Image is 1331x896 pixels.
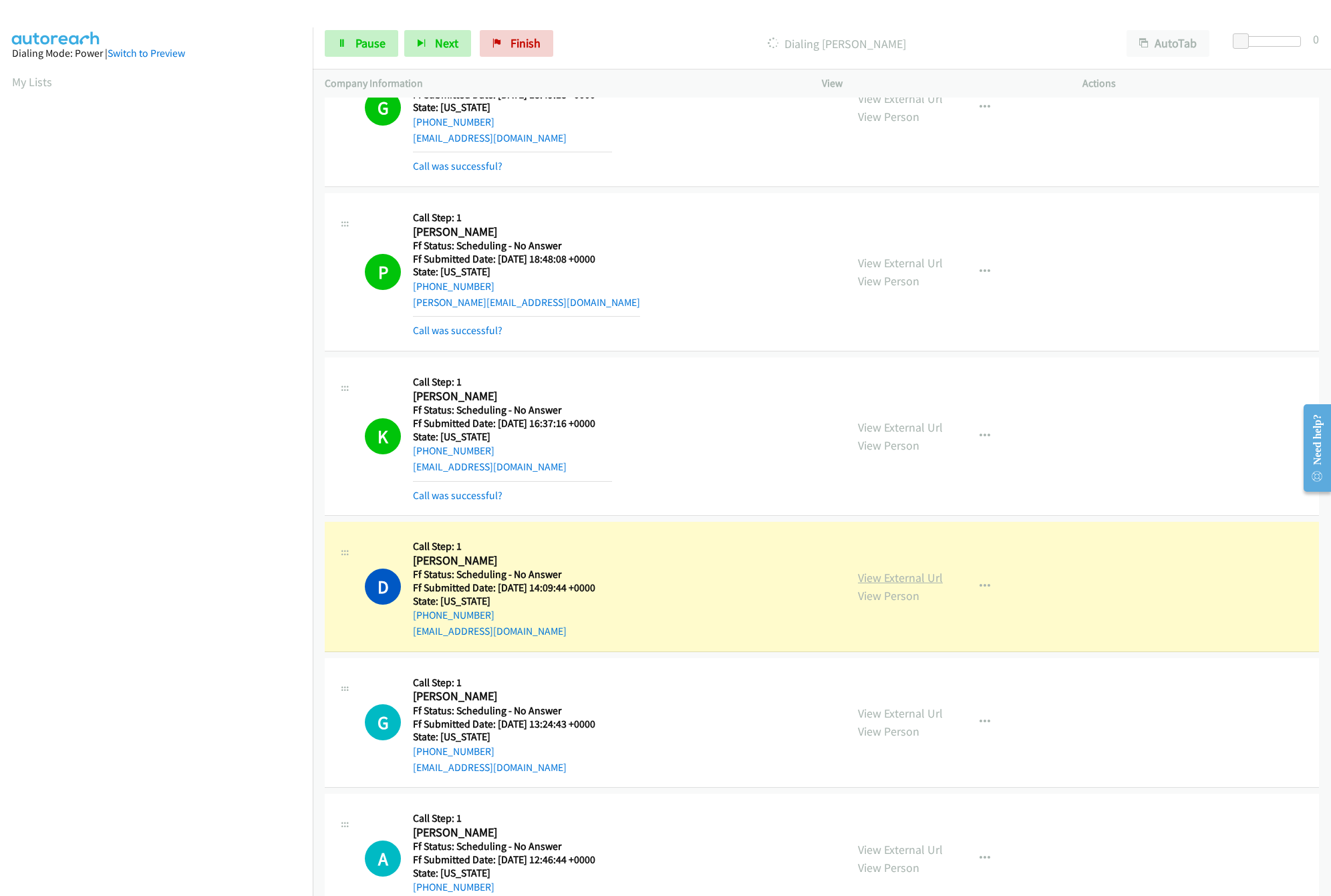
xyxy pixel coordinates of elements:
a: My Lists [12,74,52,90]
button: AutoTab [1127,30,1209,57]
h2: [PERSON_NAME] [413,225,612,240]
h5: State: [US_STATE] [413,101,612,114]
iframe: Resource Center [1293,395,1331,501]
h5: Ff Status: Scheduling - No Answer [413,404,612,417]
h5: Ff Status: Scheduling - No Answer [413,840,595,853]
a: [PERSON_NAME][EMAIL_ADDRESS][DOMAIN_NAME] [413,296,640,309]
h1: K [365,418,401,454]
h2: [PERSON_NAME] [413,553,612,569]
a: [PHONE_NUMBER] [413,280,494,293]
h5: Call Step: 1 [413,540,612,553]
h1: P [365,254,401,290]
h1: G [365,704,401,740]
a: Call was successful? [413,160,502,172]
h5: State: [US_STATE] [413,430,612,444]
h5: Call Step: 1 [413,211,640,225]
p: Actions [1082,76,1319,92]
h5: Call Step: 1 [413,812,595,825]
h2: [PERSON_NAME] [413,825,595,841]
div: The call is yet to be attempted [365,704,401,740]
h5: State: [US_STATE] [413,595,612,608]
p: Company Information [325,76,798,92]
a: Switch to Preview [108,47,185,59]
p: View [822,76,1058,92]
a: [PHONE_NUMBER] [413,745,494,758]
a: [EMAIL_ADDRESS][DOMAIN_NAME] [413,132,567,144]
h5: Ff Status: Scheduling - No Answer [413,704,595,718]
a: View Person [858,860,919,875]
h5: State: [US_STATE] [413,867,595,880]
h5: Ff Submitted Date: [DATE] 18:48:08 +0000 [413,253,640,266]
a: [PHONE_NUMBER] [413,116,494,128]
a: View External Url [858,706,943,721]
a: Pause [325,30,398,57]
a: View Person [858,438,919,453]
a: View Person [858,588,919,603]
div: 0 [1313,30,1319,48]
button: Next [404,30,471,57]
a: View Person [858,724,919,739]
a: View Person [858,109,919,124]
h5: Ff Status: Scheduling - No Answer [413,239,640,253]
div: Delay between calls (in seconds) [1239,36,1301,47]
a: [EMAIL_ADDRESS][DOMAIN_NAME] [413,761,567,774]
h5: Ff Status: Scheduling - No Answer [413,568,612,581]
h5: State: [US_STATE] [413,265,640,279]
a: Call was successful? [413,324,502,337]
h5: State: [US_STATE] [413,730,595,744]
iframe: Dialpad [12,103,313,738]
span: Pause [355,35,386,51]
h2: [PERSON_NAME] [413,389,612,404]
a: View External Url [858,842,943,857]
a: [EMAIL_ADDRESS][DOMAIN_NAME] [413,625,567,637]
a: Finish [480,30,553,57]
span: Finish [510,35,541,51]
a: View External Url [858,420,943,435]
a: Call was successful? [413,489,502,502]
span: Next [435,35,458,51]
a: [PHONE_NUMBER] [413,609,494,621]
a: View External Url [858,91,943,106]
h1: G [365,90,401,126]
a: View External Url [858,570,943,585]
h5: Ff Submitted Date: [DATE] 14:09:44 +0000 [413,581,612,595]
div: Dialing Mode: Power | [12,45,301,61]
h1: D [365,569,401,605]
h1: A [365,841,401,877]
a: [PHONE_NUMBER] [413,444,494,457]
p: Dialing [PERSON_NAME] [571,35,1102,53]
a: [PHONE_NUMBER] [413,881,494,893]
a: [EMAIL_ADDRESS][DOMAIN_NAME] [413,460,567,473]
h5: Ff Submitted Date: [DATE] 13:24:43 +0000 [413,718,595,731]
a: View External Url [858,255,943,271]
h2: [PERSON_NAME] [413,689,595,704]
h5: Call Step: 1 [413,676,595,690]
h5: Call Step: 1 [413,376,612,389]
div: The call is yet to be attempted [365,841,401,877]
a: View Person [858,273,919,289]
h5: Ff Submitted Date: [DATE] 16:37:16 +0000 [413,417,612,430]
h5: Ff Submitted Date: [DATE] 12:46:44 +0000 [413,853,595,867]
